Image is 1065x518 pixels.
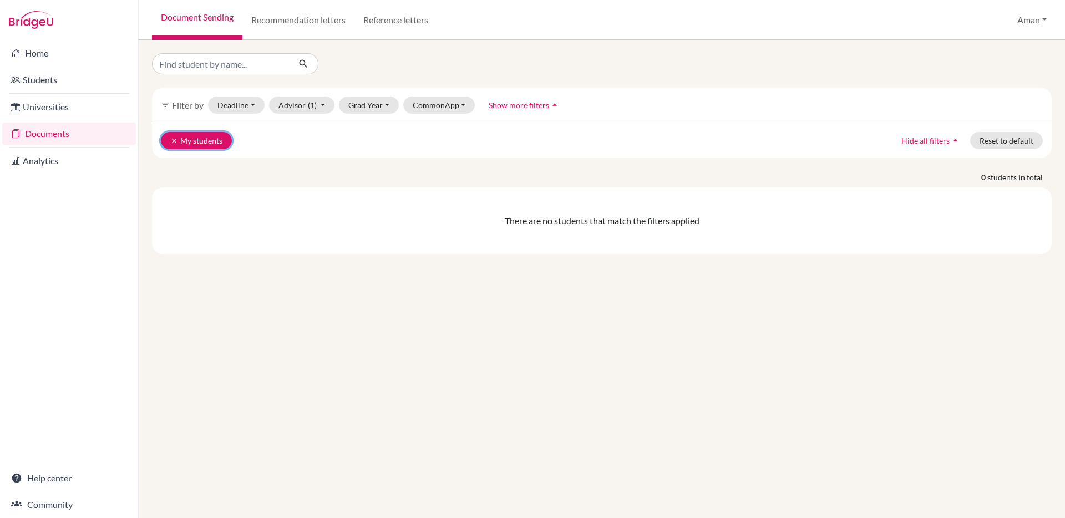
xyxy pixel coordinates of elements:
[2,123,136,145] a: Documents
[339,97,399,114] button: Grad Year
[170,137,178,145] i: clear
[1012,9,1052,31] button: Aman
[161,132,232,149] button: clearMy students
[489,100,549,110] span: Show more filters
[172,100,204,110] span: Filter by
[2,69,136,91] a: Students
[970,132,1043,149] button: Reset to default
[161,100,170,109] i: filter_list
[2,42,136,64] a: Home
[152,53,290,74] input: Find student by name...
[892,132,970,149] button: Hide all filtersarrow_drop_up
[9,11,53,29] img: Bridge-U
[987,171,1052,183] span: students in total
[156,214,1047,227] div: There are no students that match the filters applied
[950,135,961,146] i: arrow_drop_up
[2,96,136,118] a: Universities
[2,494,136,516] a: Community
[269,97,335,114] button: Advisor(1)
[2,467,136,489] a: Help center
[403,97,475,114] button: CommonApp
[901,136,950,145] span: Hide all filters
[981,171,987,183] strong: 0
[208,97,265,114] button: Deadline
[308,100,317,110] span: (1)
[479,97,570,114] button: Show more filtersarrow_drop_up
[549,99,560,110] i: arrow_drop_up
[2,150,136,172] a: Analytics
